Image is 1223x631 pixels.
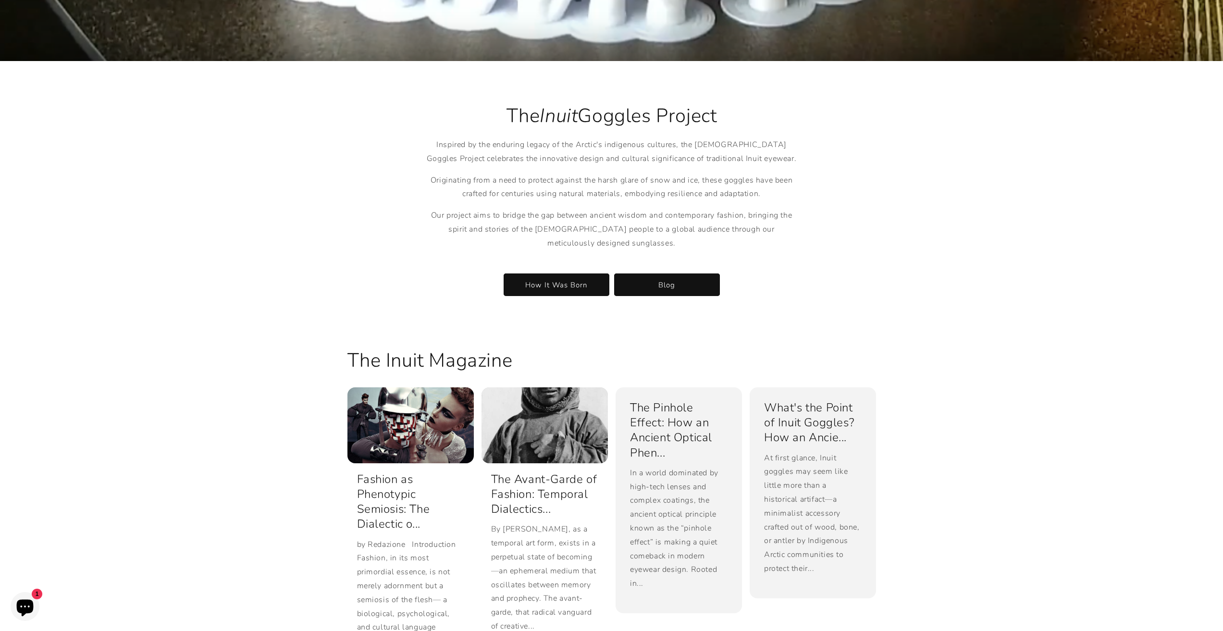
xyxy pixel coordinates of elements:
a: The Pinhole Effect: How an Ancient Optical Phen... [630,400,728,460]
h2: The Goggles Project [424,103,799,128]
a: Fashion as Phenotypic Semiosis: The Dialectic o... [357,472,464,532]
inbox-online-store-chat: Shopify online store chat [8,592,42,623]
a: The Avant-Garde of Fashion: Temporal Dialectics... [491,472,598,517]
h2: The Inuit Magazine [347,348,513,373]
p: Our project aims to bridge the gap between ancient wisdom and contemporary fashion, bringing the ... [424,209,799,264]
a: What's the Point of Inuit Goggles? How an Ancie... [764,400,862,445]
p: Inspired by the enduring legacy of the Arctic's indigenous cultures, the [DEMOGRAPHIC_DATA] Goggl... [424,138,799,166]
em: Inuit [540,103,578,129]
a: How It Was Born [504,273,609,296]
a: Blog [614,273,720,296]
p: Originating from a need to protect against the harsh glare of snow and ice, these goggles have be... [424,173,799,201]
